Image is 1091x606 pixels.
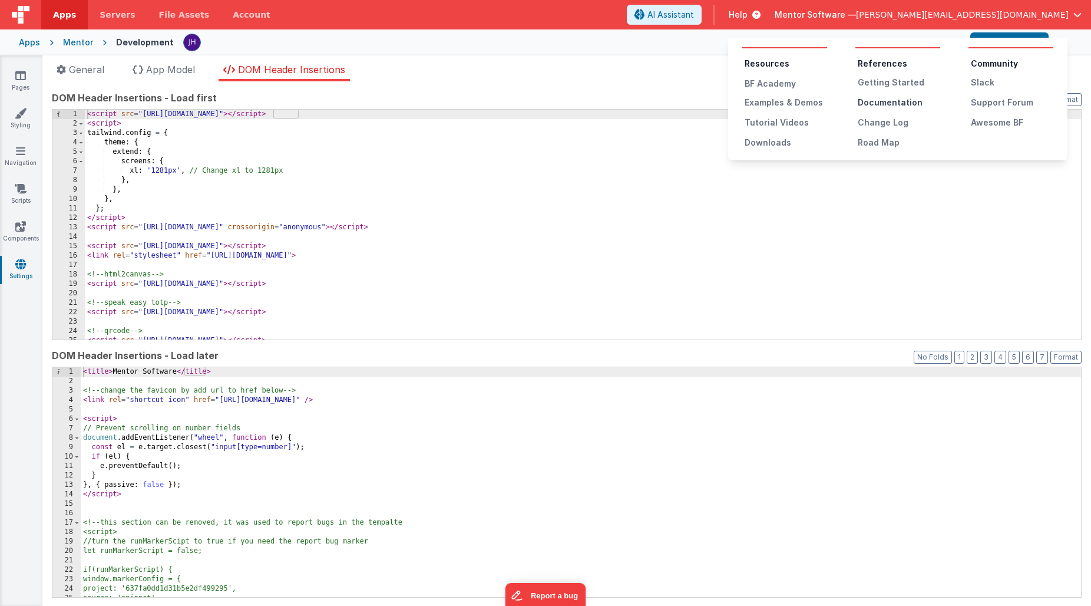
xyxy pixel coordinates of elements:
li: Resources [745,58,827,70]
div: Documentation [858,97,940,108]
div: BF Academy [745,78,827,90]
div: Change Log [858,117,940,129]
div: Road Map [858,137,940,149]
div: Tutorial Videos [745,117,827,129]
div: Awesome BF [971,117,1053,129]
div: Downloads [745,137,827,149]
div: Support Forum [971,97,1053,108]
li: Community [971,58,1053,70]
li: References [858,58,940,70]
div: Getting Started [858,77,940,88]
div: Examples & Demos [745,97,827,108]
div: Slack [971,77,1053,88]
